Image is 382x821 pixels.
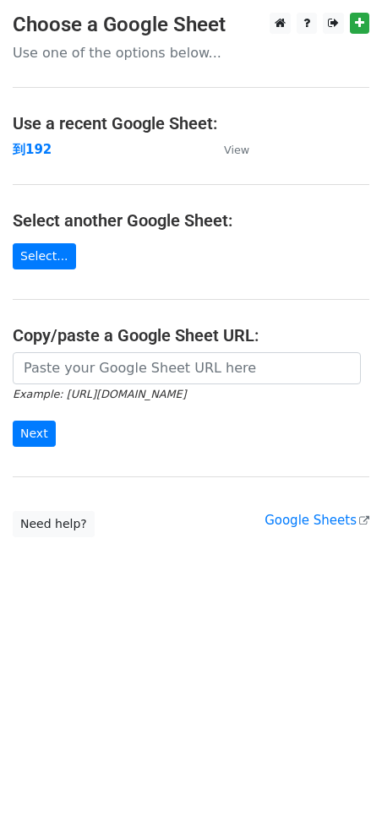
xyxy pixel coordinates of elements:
[13,352,361,384] input: Paste your Google Sheet URL here
[207,142,249,157] a: View
[13,511,95,537] a: Need help?
[13,44,369,62] p: Use one of the options below...
[224,144,249,156] small: View
[13,243,76,269] a: Select...
[265,513,369,528] a: Google Sheets
[13,388,186,400] small: Example: [URL][DOMAIN_NAME]
[13,142,52,157] a: 到192
[13,421,56,447] input: Next
[13,13,369,37] h3: Choose a Google Sheet
[13,113,369,133] h4: Use a recent Google Sheet:
[13,325,369,345] h4: Copy/paste a Google Sheet URL:
[13,210,369,231] h4: Select another Google Sheet:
